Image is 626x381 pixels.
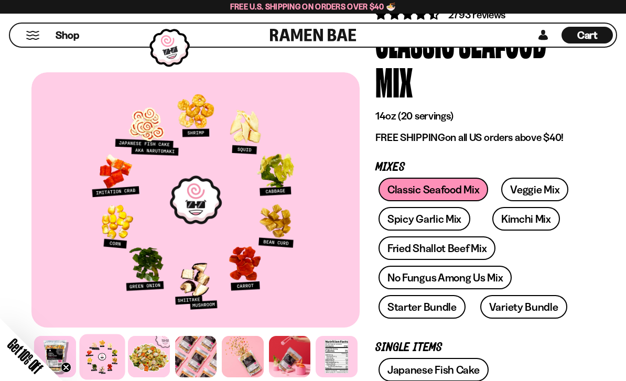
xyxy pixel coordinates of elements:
[375,343,579,353] p: Single Items
[375,110,579,123] p: 14oz (20 servings)
[480,295,567,319] a: Variety Bundle
[5,335,46,376] span: Get 10% Off
[375,162,579,172] p: Mixes
[379,266,512,289] a: No Fungus Among Us Mix
[375,22,455,61] div: Classic
[375,61,413,101] div: Mix
[56,27,79,43] a: Shop
[562,24,613,47] a: Cart
[56,28,79,42] span: Shop
[379,295,466,319] a: Starter Bundle
[61,362,71,373] button: Close teaser
[492,207,560,231] a: Kimchi Mix
[459,22,546,61] div: Seafood
[375,131,445,144] strong: FREE SHIPPING
[26,31,40,40] button: Mobile Menu Trigger
[375,131,579,144] p: on all US orders above $40!
[501,178,568,201] a: Veggie Mix
[230,2,396,12] span: Free U.S. Shipping on Orders over $40 🍜
[577,29,598,41] span: Cart
[379,236,495,260] a: Fried Shallot Beef Mix
[379,207,470,231] a: Spicy Garlic Mix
